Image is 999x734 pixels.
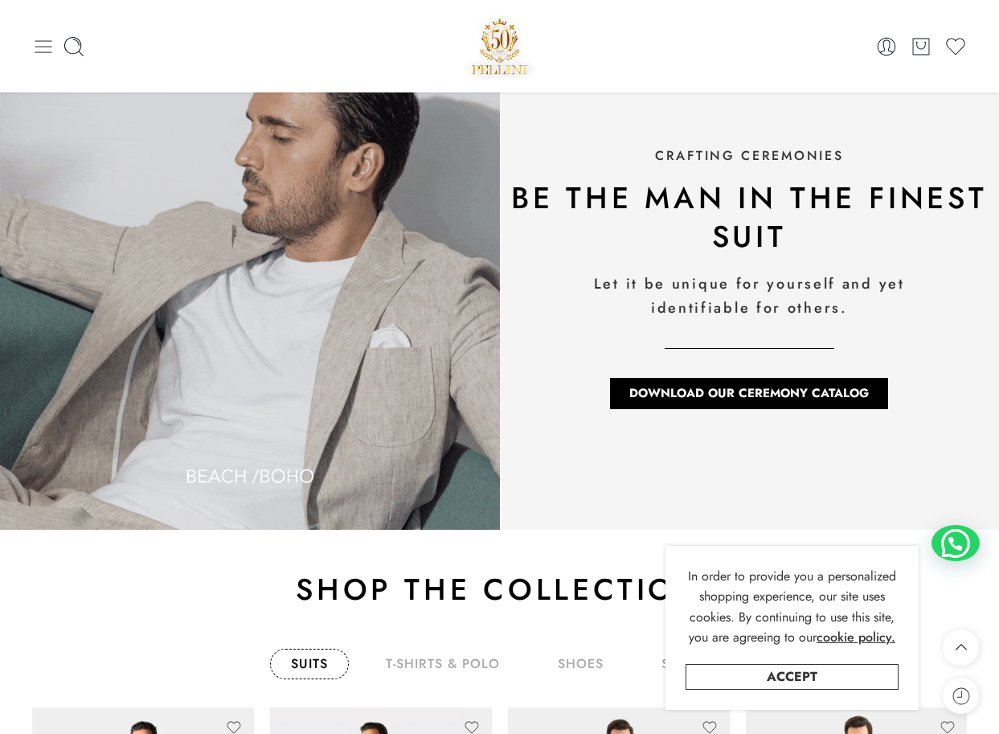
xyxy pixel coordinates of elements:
[270,649,349,679] a: Suits
[910,35,932,58] a: Cart
[537,649,624,679] a: shoes
[875,35,898,58] a: Login / Register
[508,178,992,256] h2: be the man in the finest suit
[944,35,967,58] a: Wishlist
[32,570,967,609] h2: Shop the collection
[465,12,534,80] a: Pellini -
[629,388,869,400] span: Download Our Ceremony Catalog
[465,12,534,80] img: Pellini
[817,627,895,648] a: cookie policy.
[609,377,889,410] a: Download Our Ceremony Catalog
[641,649,729,679] a: shirts
[594,273,905,318] span: Let it be unique for yourself and yet identifiable for others.
[688,567,896,647] span: In order to provide you a personalized shopping experience, our site uses cookies. By continuing ...
[686,664,899,690] a: Accept
[655,146,843,165] span: CRAFTING CEREMONIES
[365,649,521,679] a: T-Shirts & Polo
